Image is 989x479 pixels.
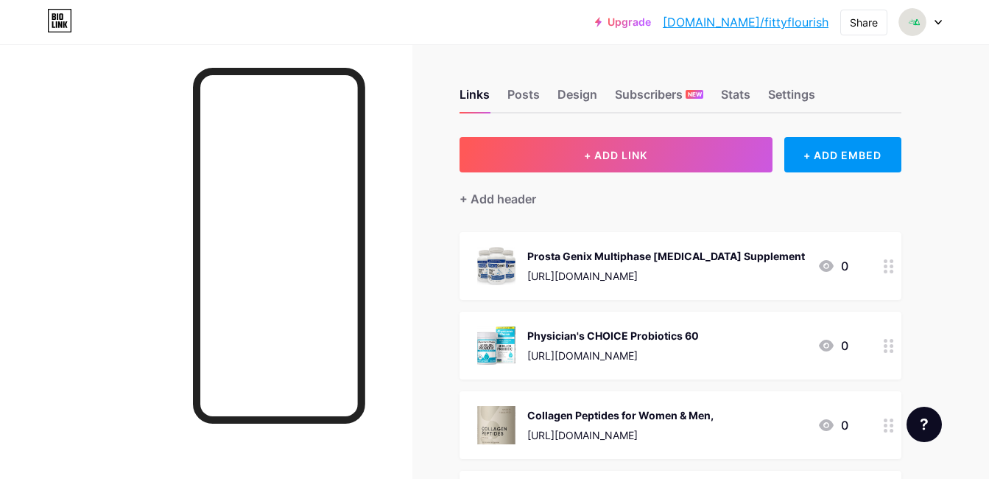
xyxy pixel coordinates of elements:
[507,85,540,112] div: Posts
[595,16,651,28] a: Upgrade
[850,15,878,30] div: Share
[477,406,515,444] img: Collagen Peptides for Women & Men,
[615,85,703,112] div: Subscribers
[527,248,805,264] div: Prosta Genix Multiphase [MEDICAL_DATA] Supplement
[784,137,901,172] div: + ADD EMBED
[527,268,805,284] div: [URL][DOMAIN_NAME]
[477,326,515,365] img: Physician's CHOICE Probiotics 60
[688,90,702,99] span: NEW
[527,408,714,423] div: Collagen Peptides for Women & Men,
[460,137,772,172] button: + ADD LINK
[527,427,714,443] div: [URL][DOMAIN_NAME]
[817,416,848,434] div: 0
[817,257,848,275] div: 0
[768,85,815,112] div: Settings
[721,85,750,112] div: Stats
[817,337,848,354] div: 0
[584,149,647,161] span: + ADD LINK
[527,348,699,363] div: [URL][DOMAIN_NAME]
[663,13,828,31] a: [DOMAIN_NAME]/fittyflourish
[477,247,515,285] img: Prosta Genix Multiphase Prostate Supplement
[898,8,926,36] img: fittyflourish
[460,85,490,112] div: Links
[557,85,597,112] div: Design
[527,328,699,343] div: Physician's CHOICE Probiotics 60
[460,190,536,208] div: + Add header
